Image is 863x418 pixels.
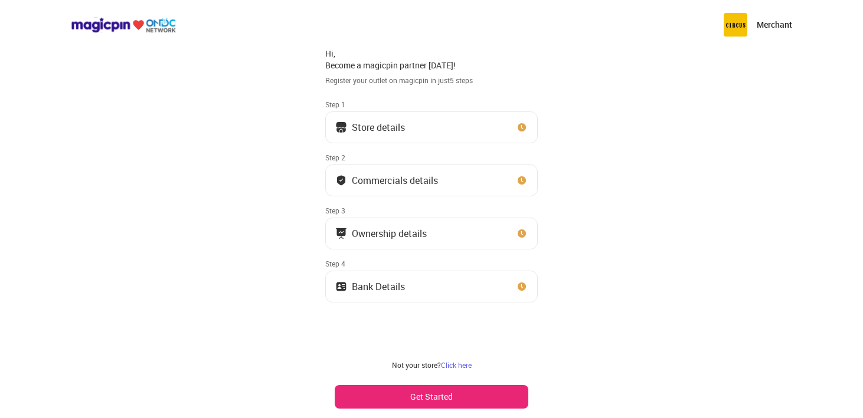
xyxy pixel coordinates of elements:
[325,164,538,196] button: Commercials details
[516,175,528,186] img: clock_icon_new.67dbf243.svg
[325,206,538,215] div: Step 3
[335,228,347,239] img: commercials_icon.983f7837.svg
[325,48,538,71] div: Hi, Become a magicpin partner [DATE]!
[325,75,538,85] div: Register your outlet on magicpin in just 5 steps
[335,121,347,133] img: storeIcon.9b1f7264.svg
[325,111,538,143] button: Store details
[516,281,528,292] img: clock_icon_new.67dbf243.svg
[392,360,441,370] span: Not your store?
[335,175,347,186] img: bank_details_tick.fdc3558c.svg
[71,17,176,33] img: ondc-logo-new-small.8a59708e.svg
[325,153,538,162] div: Step 2
[325,271,538,302] button: Bank Details
[352,284,405,289] div: Bank Details
[325,218,538,249] button: Ownership details
[516,121,528,133] img: clock_icon_new.67dbf243.svg
[352,124,405,130] div: Store details
[441,360,472,370] a: Click here
[757,19,792,31] p: Merchant
[352,231,427,236] div: Ownership details
[352,177,438,183] div: Commercials details
[516,228,528,239] img: clock_icon_new.67dbf243.svg
[335,385,528,409] button: Get Started
[724,13,747,37] img: circus.b677b59b.png
[325,100,538,109] div: Step 1
[335,281,347,292] img: ownership_icon.37569ceb.svg
[325,259,538,268] div: Step 4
